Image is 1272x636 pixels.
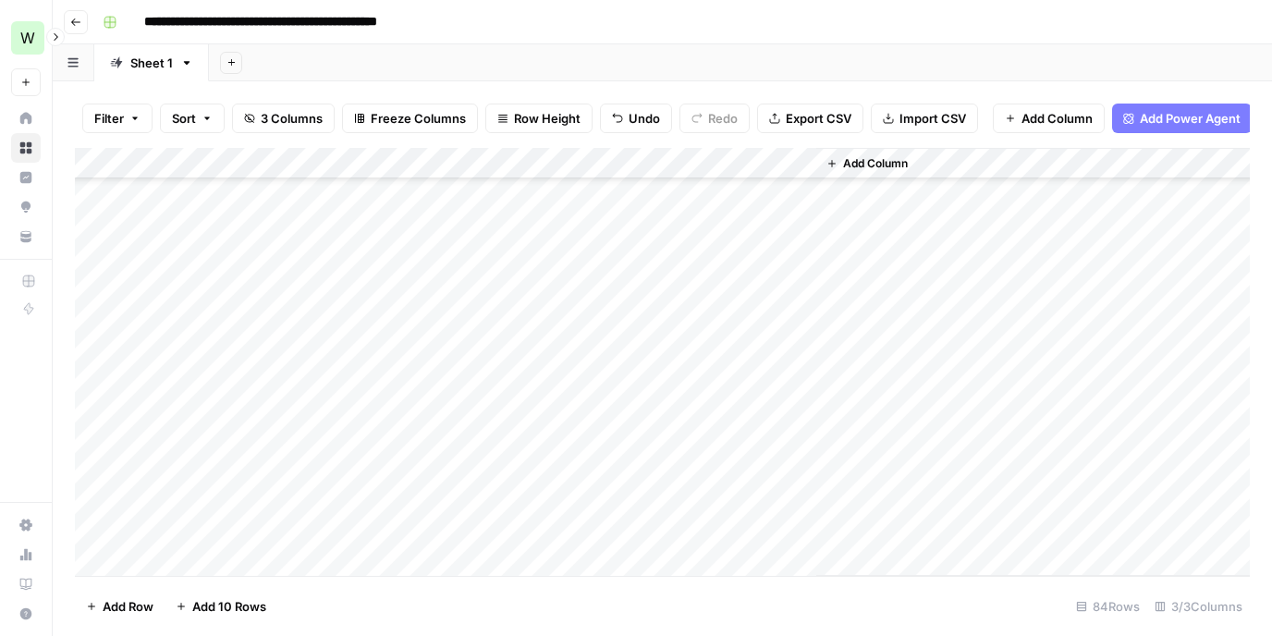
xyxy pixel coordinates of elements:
[600,104,672,133] button: Undo
[708,109,738,128] span: Redo
[514,109,581,128] span: Row Height
[757,104,863,133] button: Export CSV
[1147,592,1250,621] div: 3/3 Columns
[165,592,277,621] button: Add 10 Rows
[11,163,41,192] a: Insights
[82,104,153,133] button: Filter
[786,109,851,128] span: Export CSV
[232,104,335,133] button: 3 Columns
[629,109,660,128] span: Undo
[11,192,41,222] a: Opportunities
[11,540,41,569] a: Usage
[1112,104,1252,133] button: Add Power Agent
[261,109,323,128] span: 3 Columns
[899,109,966,128] span: Import CSV
[20,27,35,49] span: W
[843,155,908,172] span: Add Column
[103,597,153,616] span: Add Row
[11,569,41,599] a: Learning Hub
[819,152,915,176] button: Add Column
[993,104,1105,133] button: Add Column
[172,109,196,128] span: Sort
[11,104,41,133] a: Home
[342,104,478,133] button: Freeze Columns
[94,44,209,81] a: Sheet 1
[11,133,41,163] a: Browse
[1140,109,1241,128] span: Add Power Agent
[485,104,593,133] button: Row Height
[11,222,41,251] a: Your Data
[11,510,41,540] a: Settings
[1021,109,1093,128] span: Add Column
[160,104,225,133] button: Sort
[679,104,750,133] button: Redo
[1069,592,1147,621] div: 84 Rows
[192,597,266,616] span: Add 10 Rows
[11,15,41,61] button: Workspace: Workspace1
[75,592,165,621] button: Add Row
[11,599,41,629] button: Help + Support
[371,109,466,128] span: Freeze Columns
[94,109,124,128] span: Filter
[130,54,173,72] div: Sheet 1
[871,104,978,133] button: Import CSV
